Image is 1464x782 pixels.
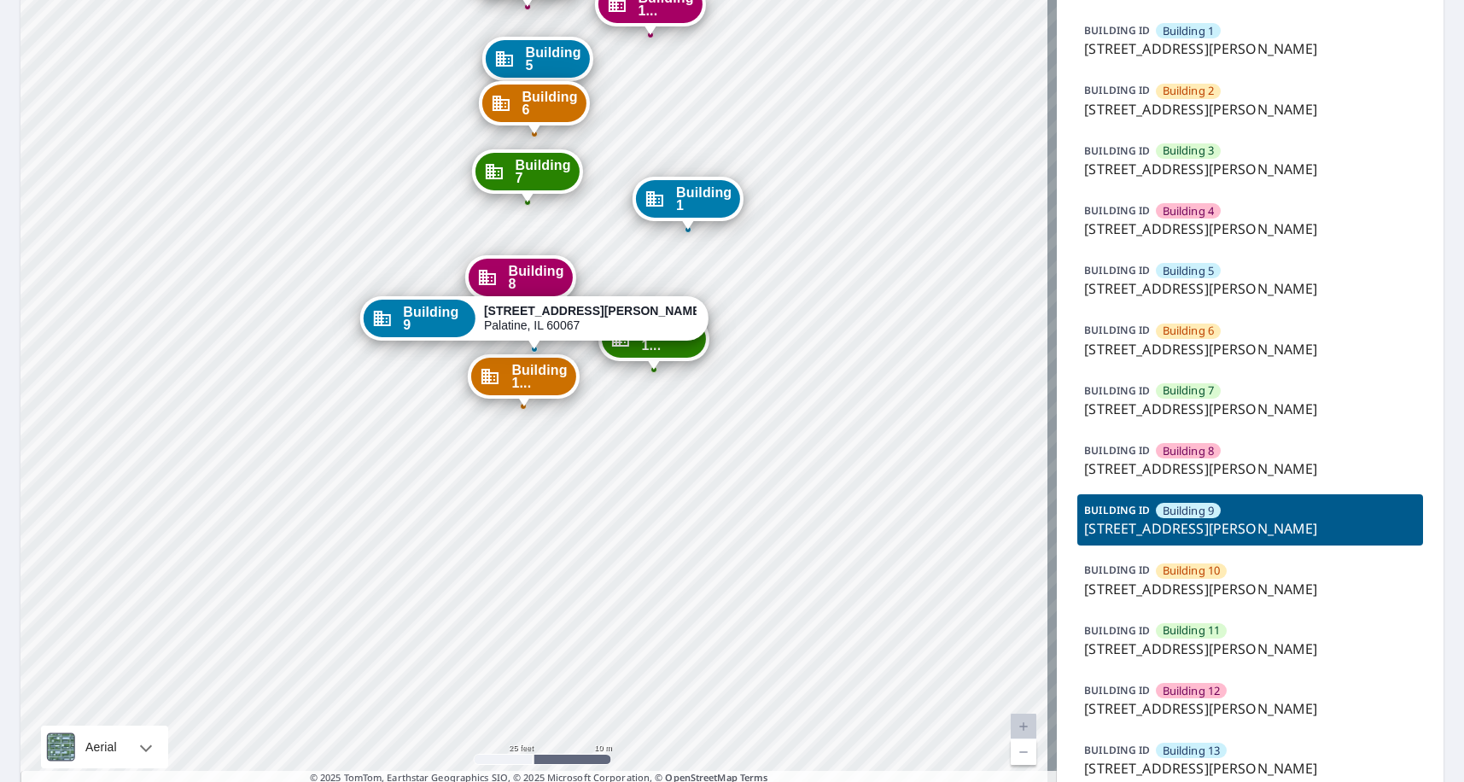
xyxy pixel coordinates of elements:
[1163,743,1221,759] span: Building 13
[1084,219,1416,239] p: [STREET_ADDRESS][PERSON_NAME]
[468,354,579,407] div: Dropped pin, building Building 10, Commercial property, 42 North Smith Street Palatine, IL 60067
[522,90,577,116] span: Building 6
[471,149,582,202] div: Dropped pin, building Building 7, Commercial property, 42 North Smith Street Palatine, IL 60067
[1084,399,1416,419] p: [STREET_ADDRESS][PERSON_NAME]
[1084,278,1416,299] p: [STREET_ADDRESS][PERSON_NAME]
[1084,698,1416,719] p: [STREET_ADDRESS][PERSON_NAME]
[508,265,563,290] span: Building 8
[1084,758,1416,779] p: [STREET_ADDRESS][PERSON_NAME]
[1084,159,1416,179] p: [STREET_ADDRESS][PERSON_NAME]
[641,326,697,352] span: Building 1...
[1163,683,1221,699] span: Building 12
[1084,263,1150,277] p: BUILDING ID
[1084,99,1416,120] p: [STREET_ADDRESS][PERSON_NAME]
[1084,639,1416,659] p: [STREET_ADDRESS][PERSON_NAME]
[1084,383,1150,398] p: BUILDING ID
[478,81,589,134] div: Dropped pin, building Building 6, Commercial property, 42 North Smith Street Palatine, IL 60067
[1084,518,1416,539] p: [STREET_ADDRESS][PERSON_NAME]
[1163,382,1215,399] span: Building 7
[359,296,708,349] div: Dropped pin, building Building 9, Commercial property, 42 North Smith Street Palatine, IL 60067
[633,177,744,230] div: Dropped pin, building Building 1, Commercial property, 42 North Smith Street Palatine, IL 60067
[525,46,580,72] span: Building 5
[1163,83,1215,99] span: Building 2
[1084,743,1150,757] p: BUILDING ID
[1084,458,1416,479] p: [STREET_ADDRESS][PERSON_NAME]
[1163,503,1215,519] span: Building 9
[1084,23,1150,38] p: BUILDING ID
[484,304,704,318] strong: [STREET_ADDRESS][PERSON_NAME]
[1084,323,1150,337] p: BUILDING ID
[481,37,592,90] div: Dropped pin, building Building 5, Commercial property, 42 North Smith Street Palatine, IL 60067
[1011,714,1036,739] a: Current Level 20, Zoom In Disabled
[1084,143,1150,158] p: BUILDING ID
[1084,203,1150,218] p: BUILDING ID
[403,306,467,331] span: Building 9
[80,726,122,768] div: Aerial
[484,304,697,333] div: Palatine, IL 60067
[1084,579,1416,599] p: [STREET_ADDRESS][PERSON_NAME]
[1163,143,1215,159] span: Building 3
[1084,503,1150,517] p: BUILDING ID
[1163,203,1215,219] span: Building 4
[1163,563,1221,579] span: Building 10
[1163,443,1215,459] span: Building 8
[1084,683,1150,697] p: BUILDING ID
[1163,23,1215,39] span: Building 1
[1163,323,1215,339] span: Building 6
[41,726,168,768] div: Aerial
[511,364,567,389] span: Building 1...
[1084,443,1150,458] p: BUILDING ID
[1084,38,1416,59] p: [STREET_ADDRESS][PERSON_NAME]
[1084,83,1150,97] p: BUILDING ID
[464,255,575,308] div: Dropped pin, building Building 8, Commercial property, 42 North Smith Street Palatine, IL 60067
[676,186,732,212] span: Building 1
[1084,339,1416,359] p: [STREET_ADDRESS][PERSON_NAME]
[1163,263,1215,279] span: Building 5
[1011,739,1036,765] a: Current Level 20, Zoom Out
[1084,623,1150,638] p: BUILDING ID
[515,159,570,184] span: Building 7
[1163,622,1221,639] span: Building 11
[1084,563,1150,577] p: BUILDING ID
